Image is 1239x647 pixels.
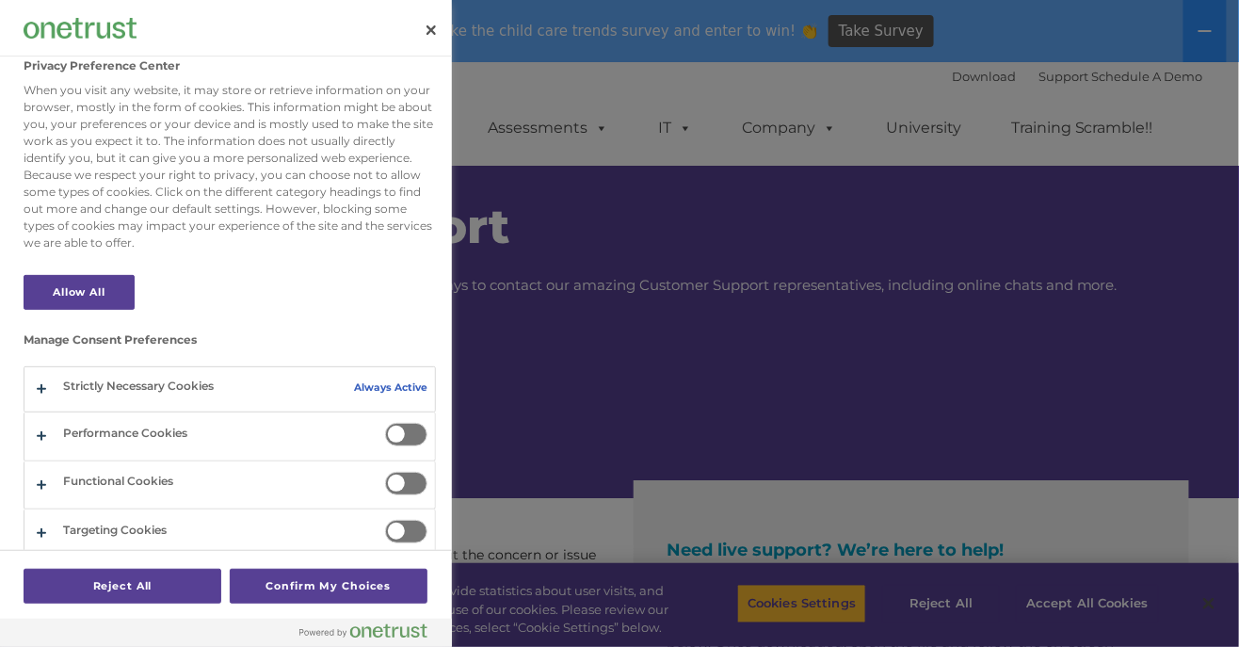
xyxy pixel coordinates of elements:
div: When you visit any website, it may store or retrieve information on your browser, mostly in the f... [24,82,436,251]
a: Powered by OneTrust Opens in a new Tab [299,623,442,647]
h3: Manage Consent Preferences [24,333,436,356]
button: Allow All [24,275,135,310]
button: Reject All [24,569,221,604]
img: Company Logo [24,18,137,38]
button: Close [410,9,452,51]
button: Confirm My Choices [230,569,427,604]
h2: Privacy Preference Center [24,59,180,73]
img: Powered by OneTrust Opens in a new Tab [299,623,427,639]
div: Company Logo [24,9,137,47]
